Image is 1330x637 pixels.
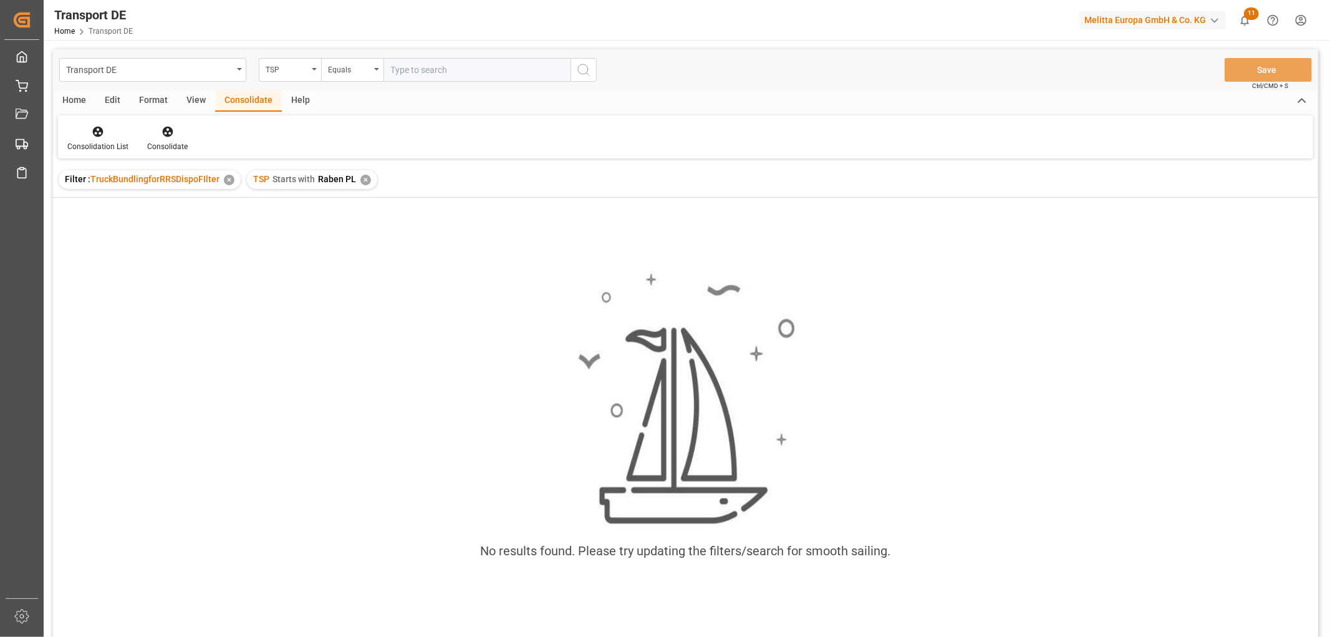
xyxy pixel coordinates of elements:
div: Home [53,90,95,112]
span: 11 [1244,7,1259,20]
img: smooth_sailing.jpeg [577,271,795,526]
div: Format [130,90,177,112]
input: Type to search [383,58,571,82]
div: Transport DE [54,6,133,24]
div: ✕ [224,175,234,185]
button: Melitta Europa GmbH & Co. KG [1079,8,1231,32]
button: open menu [259,58,321,82]
span: TSP [253,174,269,184]
button: open menu [321,58,383,82]
div: Help [282,90,319,112]
div: Consolidate [147,141,188,152]
div: Equals [328,61,370,75]
button: open menu [59,58,246,82]
button: search button [571,58,597,82]
span: Filter : [65,174,90,184]
div: TSP [266,61,308,75]
div: Edit [95,90,130,112]
span: TruckBundlingforRRSDispoFIlter [90,174,219,184]
button: show 11 new notifications [1231,6,1259,34]
a: Home [54,27,75,36]
div: ✕ [360,175,371,185]
div: Consolidate [215,90,282,112]
div: Transport DE [66,61,233,77]
span: Starts with [272,174,315,184]
span: Raben PL [318,174,356,184]
div: View [177,90,215,112]
span: Ctrl/CMD + S [1252,81,1288,90]
button: Help Center [1259,6,1287,34]
div: No results found. Please try updating the filters/search for smooth sailing. [481,542,891,560]
div: Consolidation List [67,141,128,152]
div: Melitta Europa GmbH & Co. KG [1079,11,1226,29]
button: Save [1225,58,1312,82]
